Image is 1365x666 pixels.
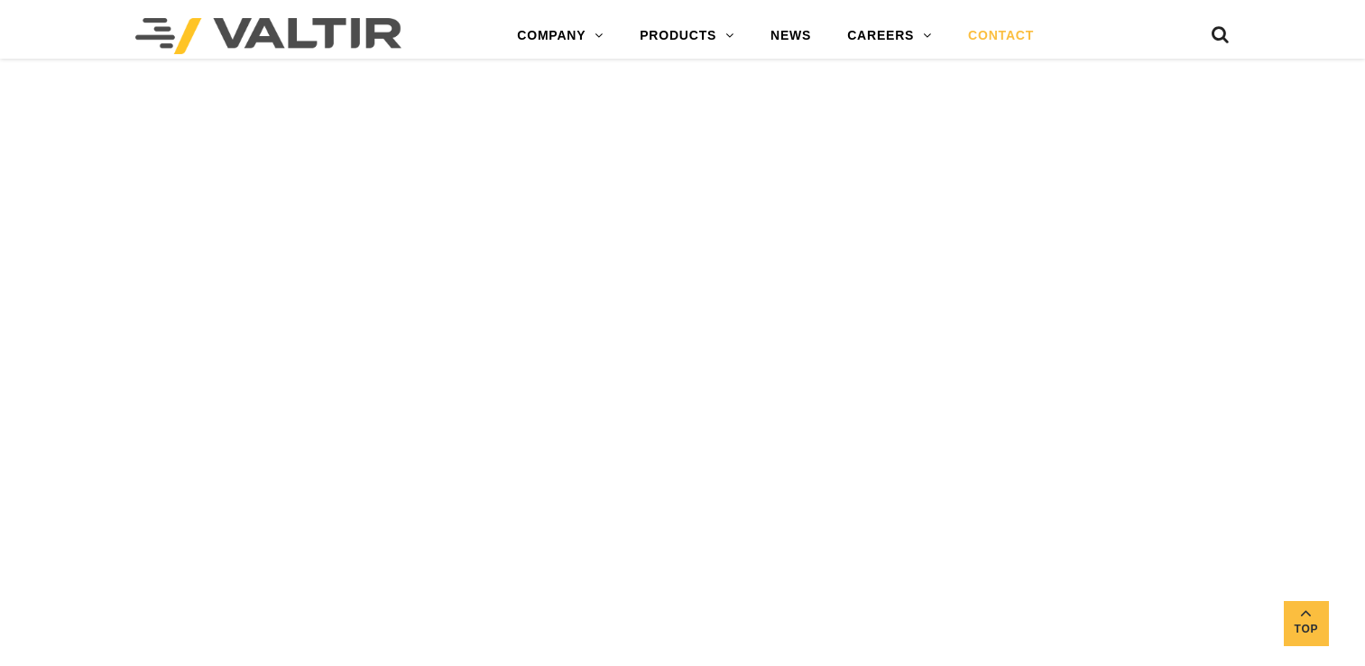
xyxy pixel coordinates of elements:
[950,18,1052,54] a: CONTACT
[1284,619,1329,640] span: Top
[135,18,401,54] img: Valtir
[499,18,622,54] a: COMPANY
[622,18,752,54] a: PRODUCTS
[752,18,829,54] a: NEWS
[1284,601,1329,646] a: Top
[829,18,950,54] a: CAREERS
